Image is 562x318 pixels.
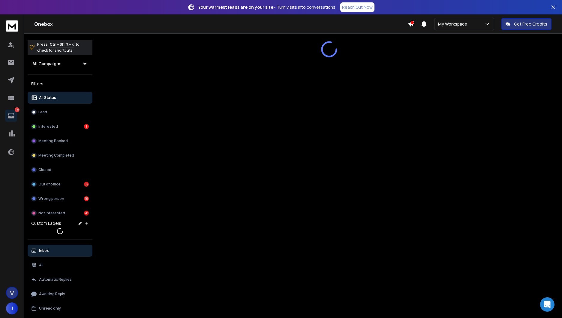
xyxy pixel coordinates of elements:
div: 32 [84,182,89,187]
p: All [39,263,44,268]
span: Ctrl + Shift + k [49,41,74,48]
button: Interested1 [28,121,92,133]
button: Unread only [28,302,92,314]
a: 118 [5,110,17,122]
p: Wrong person [38,196,64,201]
h3: Filters [28,80,92,88]
button: Lead [28,106,92,118]
div: 1 [84,124,89,129]
p: Not Interested [38,211,65,216]
p: Closed [38,167,51,172]
p: All Status [39,95,56,100]
p: Out of office [38,182,61,187]
button: All Campaigns [28,58,92,70]
button: Out of office32 [28,178,92,190]
button: Closed [28,164,92,176]
p: Inbox [39,248,49,253]
a: Reach Out Now [340,2,374,12]
p: Awaiting Reply [39,292,65,296]
h1: All Campaigns [32,61,62,67]
p: Press to check for shortcuts. [37,41,80,54]
button: Not Interested70 [28,207,92,219]
p: Unread only [39,306,61,311]
button: Meeting Completed [28,149,92,161]
button: Wrong person15 [28,193,92,205]
p: Reach Out Now [342,4,373,10]
img: logo [6,20,18,32]
button: Awaiting Reply [28,288,92,300]
div: Open Intercom Messenger [540,297,554,312]
button: Automatic Replies [28,274,92,286]
p: Interested [38,124,58,129]
p: My Workspace [438,21,470,27]
button: J [6,302,18,314]
div: 70 [84,211,89,216]
p: Get Free Credits [514,21,547,27]
button: Inbox [28,245,92,257]
p: Meeting Completed [38,153,74,158]
button: All [28,259,92,271]
button: All Status [28,92,92,104]
h1: Onebox [34,20,408,28]
h3: Custom Labels [31,220,61,226]
p: Meeting Booked [38,139,68,143]
button: Get Free Credits [501,18,551,30]
button: Meeting Booked [28,135,92,147]
strong: Your warmest leads are on your site [198,4,273,10]
p: Lead [38,110,47,115]
p: – Turn visits into conversations [198,4,335,10]
div: 15 [84,196,89,201]
p: Automatic Replies [39,277,72,282]
p: 118 [15,107,20,112]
